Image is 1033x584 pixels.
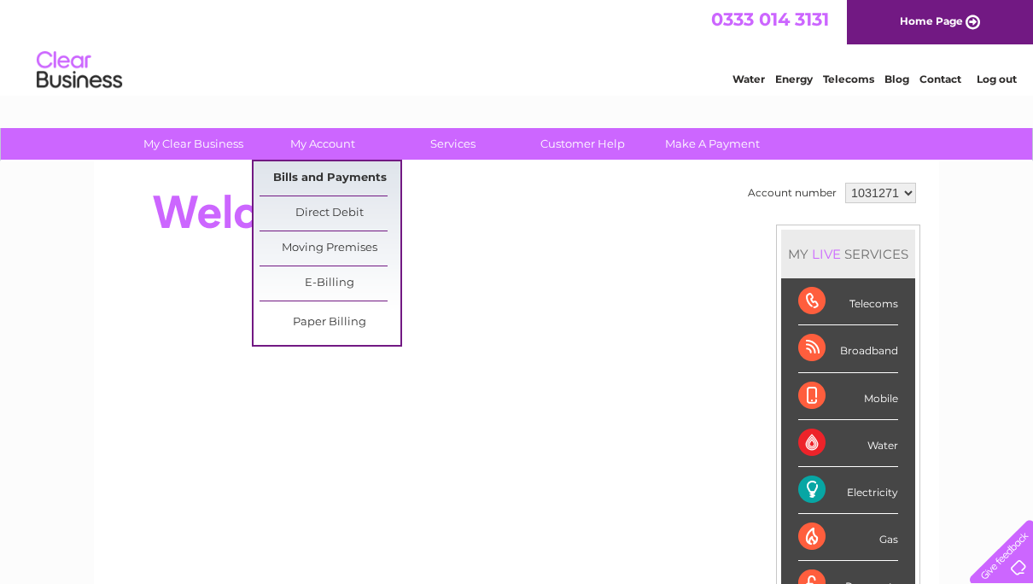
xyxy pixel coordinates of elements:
[260,306,400,340] a: Paper Billing
[798,278,898,325] div: Telecoms
[823,73,874,85] a: Telecoms
[808,246,844,262] div: LIVE
[798,467,898,514] div: Electricity
[123,128,264,160] a: My Clear Business
[260,196,400,231] a: Direct Debit
[798,373,898,420] div: Mobile
[798,420,898,467] div: Water
[732,73,765,85] a: Water
[775,73,813,85] a: Energy
[642,128,783,160] a: Make A Payment
[253,128,394,160] a: My Account
[977,73,1017,85] a: Log out
[798,325,898,372] div: Broadband
[798,514,898,561] div: Gas
[260,231,400,266] a: Moving Premises
[260,161,400,196] a: Bills and Payments
[114,9,921,83] div: Clear Business is a trading name of Verastar Limited (registered in [GEOGRAPHIC_DATA] No. 3667643...
[382,128,523,160] a: Services
[744,178,841,207] td: Account number
[512,128,653,160] a: Customer Help
[36,44,123,96] img: logo.png
[260,266,400,301] a: E-Billing
[781,230,915,278] div: MY SERVICES
[711,9,829,30] a: 0333 014 3131
[884,73,909,85] a: Blog
[919,73,961,85] a: Contact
